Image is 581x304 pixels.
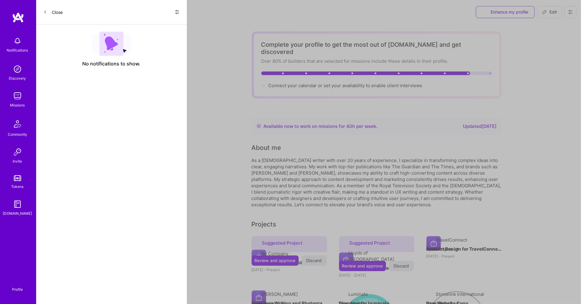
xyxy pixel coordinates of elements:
[13,158,22,164] div: Invite
[11,198,24,210] img: guide book
[10,280,25,292] a: Profile
[10,102,25,108] div: Missions
[11,146,24,158] img: Invite
[10,117,25,131] img: Community
[11,183,24,190] div: Tokens
[12,286,23,292] div: Profile
[11,35,24,47] img: bell
[8,131,27,138] div: Community
[7,47,28,53] div: Notifications
[92,32,131,56] img: empty
[11,63,24,75] img: discovery
[11,90,24,102] img: teamwork
[43,7,63,17] button: Close
[9,75,26,81] div: Discovery
[83,61,141,67] span: No notifications to show.
[12,12,24,23] img: logo
[3,210,32,217] div: [DOMAIN_NAME]
[14,175,21,181] img: tokens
